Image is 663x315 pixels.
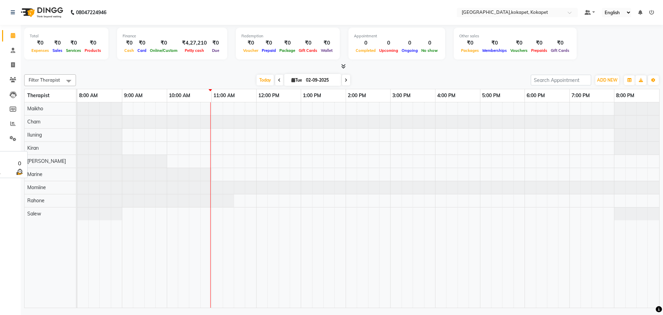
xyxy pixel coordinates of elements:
[51,39,64,47] div: ₹0
[260,48,278,53] span: Prepaid
[27,184,46,191] span: Momiine
[420,39,440,47] div: 0
[257,75,274,85] span: Today
[64,48,83,53] span: Services
[570,91,592,101] a: 7:00 PM
[531,75,591,85] input: Search Appointment
[290,77,304,83] span: Tue
[297,39,319,47] div: ₹0
[30,48,51,53] span: Expenses
[400,48,420,53] span: Ongoing
[301,91,323,101] a: 1:00 PM
[377,48,400,53] span: Upcoming
[257,91,281,101] a: 12:00 PM
[210,48,221,53] span: Due
[354,39,377,47] div: 0
[377,39,400,47] div: 0
[27,158,66,164] span: [PERSON_NAME]
[122,91,144,101] a: 9:00 AM
[123,33,222,39] div: Finance
[509,48,529,53] span: Vouchers
[15,159,24,167] div: 0
[260,39,278,47] div: ₹0
[241,33,334,39] div: Redemption
[435,91,457,101] a: 4:00 PM
[459,33,571,39] div: Other sales
[27,105,43,112] span: Maikho
[136,48,148,53] span: Card
[148,39,179,47] div: ₹0
[148,48,179,53] span: Online/Custom
[212,91,237,101] a: 11:00 AM
[51,48,64,53] span: Sales
[27,211,41,217] span: Salew
[319,48,334,53] span: Wallet
[354,48,377,53] span: Completed
[27,197,45,204] span: Rahone
[304,75,338,85] input: 2025-09-02
[319,39,334,47] div: ₹0
[549,39,571,47] div: ₹0
[123,39,136,47] div: ₹0
[278,48,297,53] span: Package
[241,48,260,53] span: Voucher
[27,92,49,99] span: Therapist
[481,48,509,53] span: Memberships
[459,39,481,47] div: ₹0
[167,91,192,101] a: 10:00 AM
[346,91,368,101] a: 2:00 PM
[614,91,636,101] a: 8:00 PM
[27,171,42,177] span: Marine
[354,33,440,39] div: Appointment
[183,48,206,53] span: Petty cash
[123,48,136,53] span: Cash
[297,48,319,53] span: Gift Cards
[27,145,39,151] span: Kiran
[77,91,99,101] a: 8:00 AM
[480,91,502,101] a: 5:00 PM
[210,39,222,47] div: ₹0
[420,48,440,53] span: No show
[400,39,420,47] div: 0
[241,39,260,47] div: ₹0
[29,77,60,83] span: Filter Therapist
[549,48,571,53] span: Gift Cards
[64,39,83,47] div: ₹0
[30,39,51,47] div: ₹0
[391,91,412,101] a: 3:00 PM
[509,39,529,47] div: ₹0
[15,167,24,176] img: wait_time.png
[595,75,619,85] button: ADD NEW
[83,39,103,47] div: ₹0
[83,48,103,53] span: Products
[459,48,481,53] span: Packages
[278,39,297,47] div: ₹0
[76,3,106,22] b: 08047224946
[27,119,40,125] span: Cham
[529,48,549,53] span: Prepaids
[525,91,547,101] a: 6:00 PM
[18,3,65,22] img: logo
[529,39,549,47] div: ₹0
[179,39,210,47] div: ₹4,27,210
[27,132,42,138] span: Iluning
[30,33,103,39] div: Total
[481,39,509,47] div: ₹0
[136,39,148,47] div: ₹0
[597,77,617,83] span: ADD NEW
